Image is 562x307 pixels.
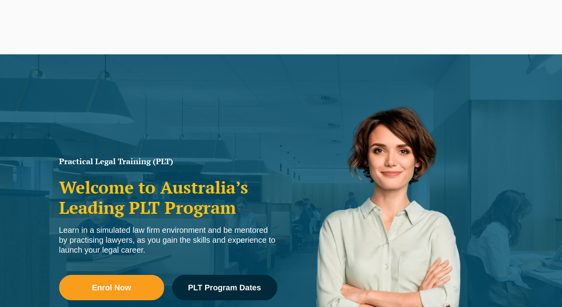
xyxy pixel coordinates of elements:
[59,275,164,300] a: Enrol Now
[59,225,277,255] div: Learn in a simulated law firm environment and be mentored by practising lawyers, as you gain the ...
[59,157,277,165] h1: Practical Legal Training (PLT)
[92,284,131,292] span: Enrol Now
[172,275,277,300] a: PLT Program Dates
[59,177,277,217] h2: Welcome to Australia’s Leading PLT Program
[188,284,261,292] span: PLT Program Dates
